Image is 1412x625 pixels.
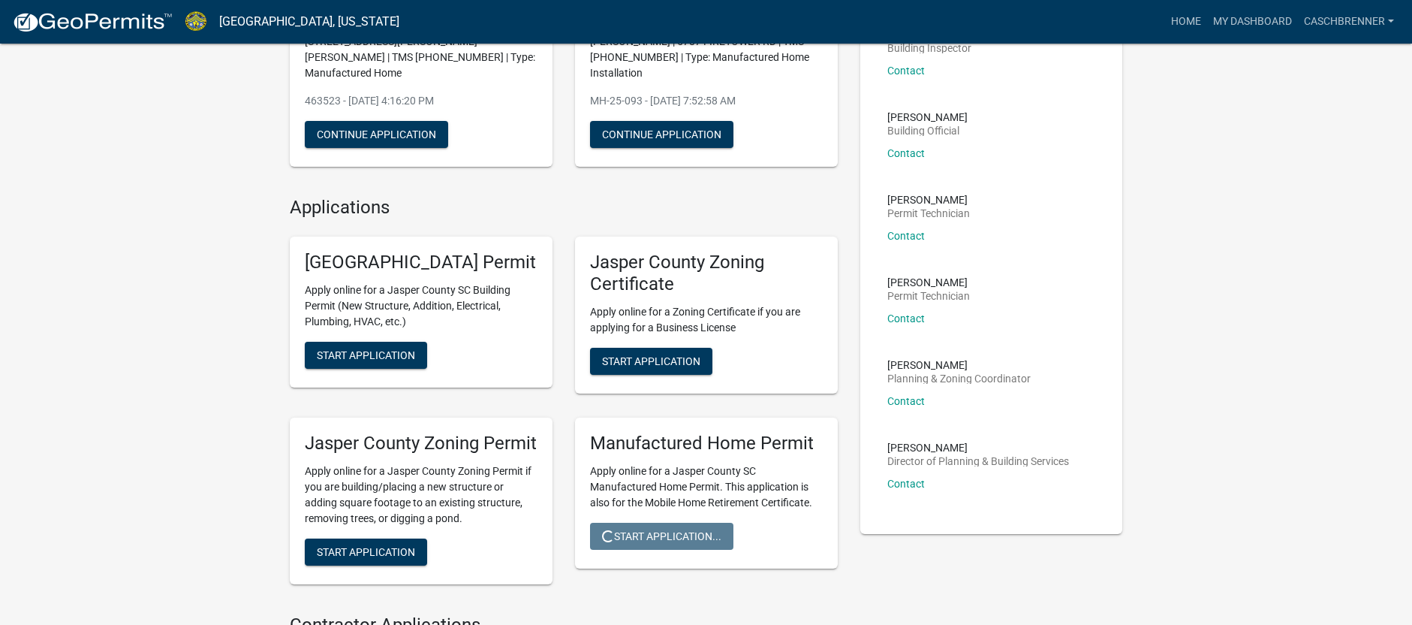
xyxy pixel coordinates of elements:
[887,312,925,325] a: Contact
[590,348,712,375] button: Start Application
[1165,8,1207,36] a: Home
[305,342,427,369] button: Start Application
[887,125,968,136] p: Building Official
[305,121,448,148] button: Continue Application
[290,197,838,596] wm-workflow-list-section: Applications
[305,93,537,109] p: 463523 - [DATE] 4:16:20 PM
[590,433,823,454] h5: Manufactured Home Permit
[590,463,823,511] p: Apply online for a Jasper County SC Manufactured Home Permit. This application is also for the Mo...
[1298,8,1400,36] a: caschbrenner
[590,523,733,550] button: Start Application...
[590,252,823,295] h5: Jasper County Zoning Certificate
[305,433,537,454] h5: Jasper County Zoning Permit
[887,65,925,77] a: Contact
[887,43,971,53] p: Building Inspector
[305,282,537,330] p: Apply online for a Jasper County SC Building Permit (New Structure, Addition, Electrical, Plumbin...
[590,93,823,109] p: MH-25-093 - [DATE] 7:52:58 AM
[590,304,823,336] p: Apply online for a Zoning Certificate if you are applying for a Business License
[185,11,207,32] img: Jasper County, South Carolina
[305,252,537,273] h5: [GEOGRAPHIC_DATA] Permit
[602,530,721,542] span: Start Application...
[887,147,925,159] a: Contact
[317,349,415,361] span: Start Application
[602,355,700,367] span: Start Application
[305,539,427,566] button: Start Application
[1207,8,1298,36] a: My Dashboard
[887,230,925,242] a: Contact
[590,121,733,148] button: Continue Application
[887,195,970,205] p: [PERSON_NAME]
[887,208,970,219] p: Permit Technician
[887,373,1031,384] p: Planning & Zoning Coordinator
[887,395,925,407] a: Contact
[219,9,399,35] a: [GEOGRAPHIC_DATA], [US_STATE]
[887,112,968,122] p: [PERSON_NAME]
[317,545,415,557] span: Start Application
[887,478,925,490] a: Contact
[887,291,970,301] p: Permit Technician
[290,197,838,219] h4: Applications
[887,360,1031,370] p: [PERSON_NAME]
[305,463,537,527] p: Apply online for a Jasper County Zoning Permit if you are building/placing a new structure or add...
[887,277,970,288] p: [PERSON_NAME]
[887,456,1069,466] p: Director of Planning & Building Services
[887,442,1069,453] p: [PERSON_NAME]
